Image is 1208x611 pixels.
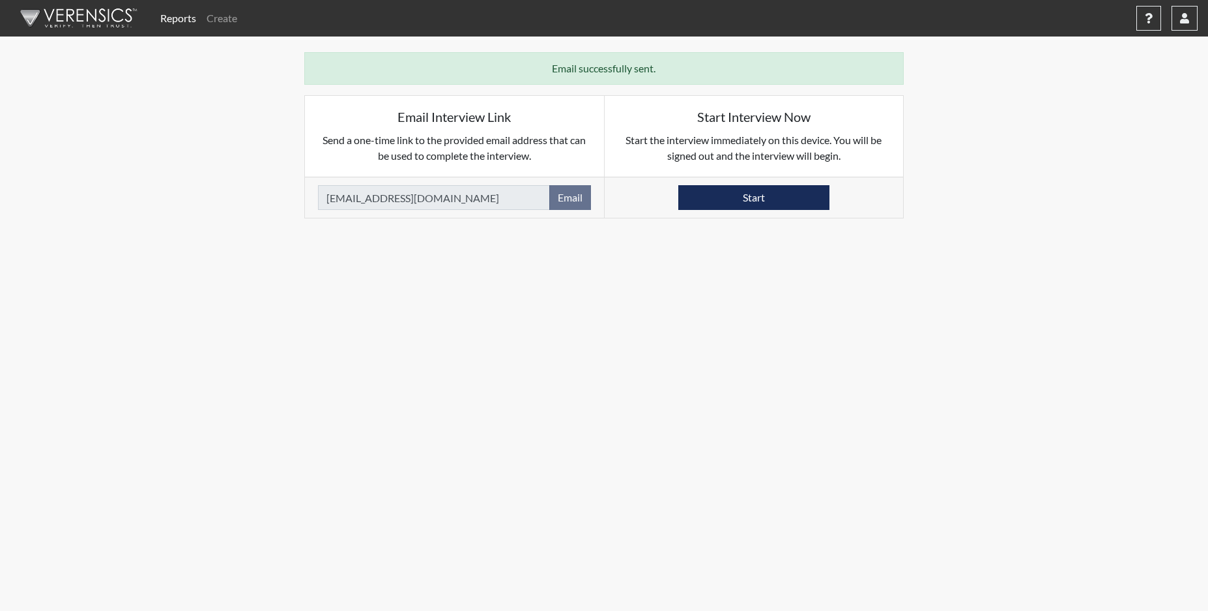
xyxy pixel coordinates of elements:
button: Email [549,185,591,210]
a: Create [201,5,242,31]
input: Email Address [318,185,550,210]
h5: Start Interview Now [618,109,891,125]
p: Email successfully sent. [318,61,890,76]
h5: Email Interview Link [318,109,591,125]
p: Start the interview immediately on this device. You will be signed out and the interview will begin. [618,132,891,164]
button: Start [678,185,829,210]
a: Reports [155,5,201,31]
p: Send a one-time link to the provided email address that can be used to complete the interview. [318,132,591,164]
